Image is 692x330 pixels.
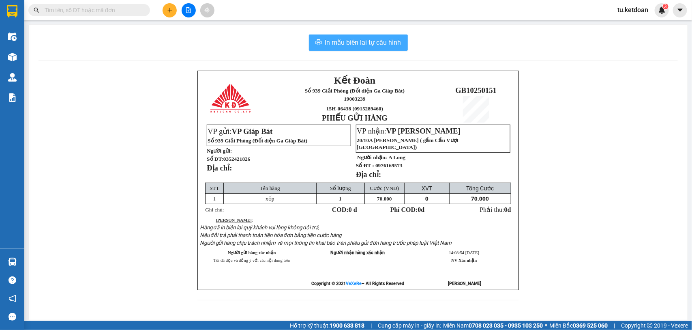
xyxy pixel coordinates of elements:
[451,258,477,263] strong: NV Xác nhận
[339,196,342,202] span: 1
[330,322,364,329] strong: 1900 633 818
[334,75,375,86] span: Kết Đoàn
[167,7,173,13] span: plus
[205,207,224,213] span: Ghi chú:
[208,138,307,144] span: Số 939 Giải Phóng (Đối diện Ga Giáp Bát)
[357,127,461,135] span: VP nhận:
[210,185,219,191] span: STT
[346,281,362,286] a: VeXeRe
[182,3,196,17] button: file-add
[207,156,250,162] strong: Số ĐT:
[508,206,511,213] span: đ
[204,7,210,13] span: aim
[449,250,479,255] span: 14:08:54 [DATE]
[315,39,322,47] span: printer
[76,41,118,49] span: GB10250150
[480,206,511,213] span: Phải thu:
[332,206,357,213] strong: COD:
[39,37,60,43] span: 19003239
[349,206,357,213] span: 0 đ
[371,321,372,330] span: |
[673,3,687,17] button: caret-down
[370,185,399,191] span: Cước (VNĐ)
[344,96,365,102] span: 19003239
[8,32,17,41] img: warehouse-icon
[210,84,252,113] img: logo
[357,154,387,160] strong: Người nhận:
[28,4,70,15] span: Kết Đoàn
[260,185,280,191] span: Tên hàng
[228,250,276,255] strong: Người gửi hàng xác nhận
[290,321,364,330] span: Hỗ trợ kỹ thuật:
[573,322,608,329] strong: 0369 525 060
[29,59,70,77] strong: PHIẾU GỬI HÀNG
[266,196,274,202] span: xốp
[658,6,666,14] img: icon-new-feature
[214,258,291,263] span: Tôi đã đọc và đồng ý với các nội dung trên
[504,206,508,213] span: 0
[330,250,385,255] span: Người nhận hàng xác nhận
[425,196,428,202] span: 0
[405,183,449,194] td: XVT
[7,5,17,17] img: logo-vxr
[216,218,252,222] strong: [PERSON_NAME]
[418,206,421,213] span: 0
[186,7,191,13] span: file-add
[549,321,608,330] span: Miền Bắc
[390,206,425,213] strong: Phí COD: đ
[8,53,17,61] img: warehouse-icon
[469,322,543,329] strong: 0708 023 035 - 0935 103 250
[200,224,320,231] span: Hàng đã in biên lai quý khách vui lòng không đổi trả,
[200,240,452,246] span: Người gửi hàng chịu trách nhiệm về mọi thông tin khai báo trên phiếu gửi đơn hàng trước pháp luật...
[611,5,655,15] span: tu.ketdoan
[386,127,461,135] span: VP [PERSON_NAME]
[449,183,511,194] td: Tổng Cước
[471,196,489,202] span: 70.000
[311,281,404,286] strong: Copyright © 2021 – All Rights Reserved
[8,93,17,102] img: solution-icon
[34,7,39,13] span: search
[216,218,253,222] span: :
[663,4,668,9] sup: 3
[357,137,458,150] span: 20/10A [PERSON_NAME] ( gầm Cầu Vượt [GEOGRAPHIC_DATA])
[4,26,22,55] img: logo
[456,86,497,95] span: GB10250151
[356,162,374,168] strong: Số ĐT :
[232,127,273,136] span: VP Giáp Bát
[325,37,401,47] span: In mẫu biên lai tự cấu hình
[664,4,667,9] span: 3
[330,185,351,191] span: Số lượng
[207,148,232,154] strong: Người gửi:
[9,313,16,321] span: message
[388,154,405,160] span: A Long
[614,321,615,330] span: |
[207,164,232,172] strong: Địa chỉ:
[378,321,441,330] span: Cung cấp máy in - giấy in:
[34,45,65,58] span: 15H-06834 (0915289448)
[677,6,684,14] span: caret-down
[8,73,17,82] img: warehouse-icon
[163,3,177,17] button: plus
[309,35,408,51] button: printerIn mẫu biên lai tự cấu hình
[545,324,547,327] span: ⚪️
[443,321,543,330] span: Miền Nam
[377,196,392,202] span: 70.000
[448,281,481,286] strong: [PERSON_NAME]
[326,106,383,112] span: 15H-06438 (0915289460)
[200,232,342,238] span: Nếu đổi trả phải thanh toán tiền hóa đơn bằng tiền cước hàng
[45,6,140,15] input: Tìm tên, số ĐT hoặc mã đơn
[9,295,16,302] span: notification
[322,114,388,122] strong: PHIẾU GỬI HÀNG
[356,170,381,179] strong: Địa chỉ:
[213,196,216,202] span: 1
[375,162,403,168] span: 0976169573
[8,258,17,266] img: warehouse-icon
[28,17,71,36] span: Số 939 Giải Phóng (Đối diện Ga Giáp Bát)
[647,323,653,328] span: copyright
[9,276,16,284] span: question-circle
[305,88,405,94] span: Số 939 Giải Phóng (Đối diện Ga Giáp Bát)
[208,127,272,136] span: VP gửi:
[200,3,214,17] button: aim
[223,156,251,162] span: 0352421826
